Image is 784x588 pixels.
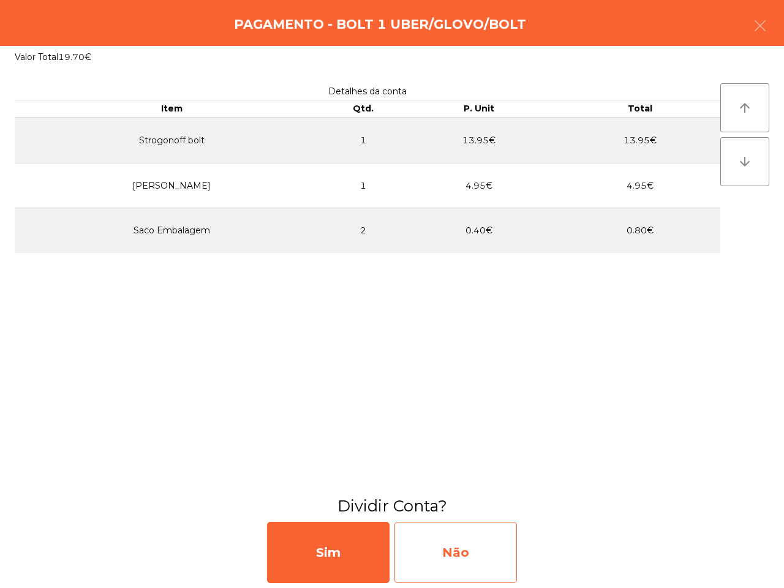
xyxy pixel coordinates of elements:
th: Item [15,100,328,118]
td: 4.95€ [399,163,560,208]
div: Não [394,522,517,583]
button: arrow_downward [720,137,769,186]
span: Valor Total [15,51,58,62]
i: arrow_upward [737,100,752,115]
td: 1 [328,118,399,164]
td: [PERSON_NAME] [15,163,328,208]
th: Qtd. [328,100,399,118]
td: 0.80€ [559,208,720,253]
div: Sim [267,522,390,583]
button: arrow_upward [720,83,769,132]
h3: Dividir Conta? [9,495,775,517]
td: Strogonoff bolt [15,118,328,164]
th: Total [559,100,720,118]
span: 19.70€ [58,51,91,62]
td: 4.95€ [559,163,720,208]
th: P. Unit [399,100,560,118]
td: 1 [328,163,399,208]
td: 13.95€ [399,118,560,164]
td: 2 [328,208,399,253]
td: Saco Embalagem [15,208,328,253]
h4: Pagamento - Bolt 1 Uber/Glovo/Bolt [234,15,526,34]
td: 0.40€ [399,208,560,253]
span: Detalhes da conta [328,86,407,97]
td: 13.95€ [559,118,720,164]
i: arrow_downward [737,154,752,169]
